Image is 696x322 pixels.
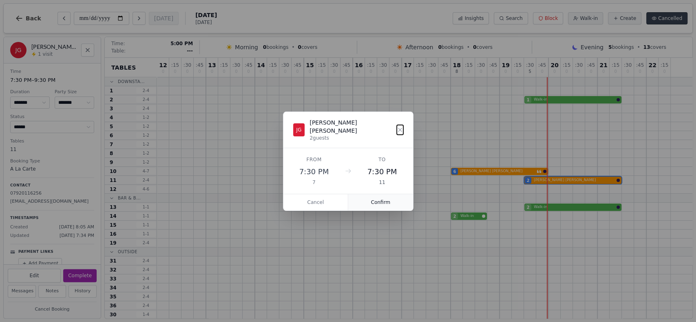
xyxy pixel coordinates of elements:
[361,179,403,186] div: 11
[293,179,335,186] div: 7
[309,135,396,141] div: 2 guests
[293,123,305,136] div: JG
[283,194,349,210] button: Cancel
[348,194,413,210] button: Confirm
[293,156,335,163] div: From
[361,166,403,177] div: 7:30 PM
[361,156,403,163] div: To
[293,166,335,177] div: 7:30 PM
[309,118,396,135] div: [PERSON_NAME] [PERSON_NAME]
